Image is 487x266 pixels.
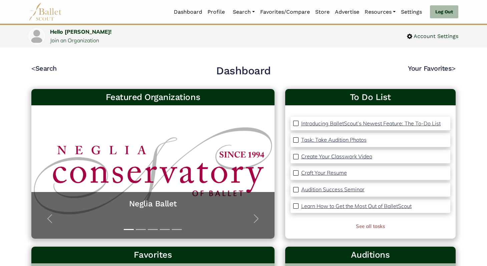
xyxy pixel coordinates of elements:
[172,226,182,233] button: Slide 5
[38,199,268,209] a: Neglia Ballet
[301,185,365,194] a: Audition Success Seminar
[362,5,398,19] a: Resources
[301,136,367,144] a: Task: Take Audition Photos
[291,249,450,261] h3: Auditions
[301,186,365,193] p: Audition Success Seminar
[313,5,332,19] a: Store
[37,249,269,261] h3: Favorites
[408,64,456,72] a: Your Favorites>
[301,120,441,127] p: Introducing BalletScout’s Newest Feature: The To-Do List
[301,119,441,128] a: Introducing BalletScout’s Newest Feature: The To-Do List
[205,5,227,19] a: Profile
[50,37,99,44] a: Join an Organization
[124,226,134,233] button: Slide 1
[301,202,412,211] a: Learn How to Get the Most Out of BalletScout
[160,226,170,233] button: Slide 4
[230,5,258,19] a: Search
[412,32,458,41] span: Account Settings
[301,169,347,177] a: Craft Your Resume
[301,152,372,161] a: Create Your Classwork Video
[216,64,271,78] h2: Dashboard
[301,153,372,160] p: Create Your Classwork Video
[301,136,367,143] p: Task: Take Audition Photos
[148,226,158,233] button: Slide 3
[407,32,458,41] a: Account Settings
[301,169,347,176] p: Craft Your Resume
[50,28,111,35] a: Hello [PERSON_NAME]!
[171,5,205,19] a: Dashboard
[136,226,146,233] button: Slide 2
[31,64,35,72] code: <
[452,64,456,72] code: >
[332,5,362,19] a: Advertise
[29,29,44,44] img: profile picture
[301,203,412,209] p: Learn How to Get the Most Out of BalletScout
[258,5,313,19] a: Favorites/Compare
[430,5,458,19] a: Log Out
[31,64,57,72] a: <Search
[291,92,450,103] a: To Do List
[356,223,385,229] a: See all tasks
[37,92,269,103] h3: Featured Organizations
[398,5,425,19] a: Settings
